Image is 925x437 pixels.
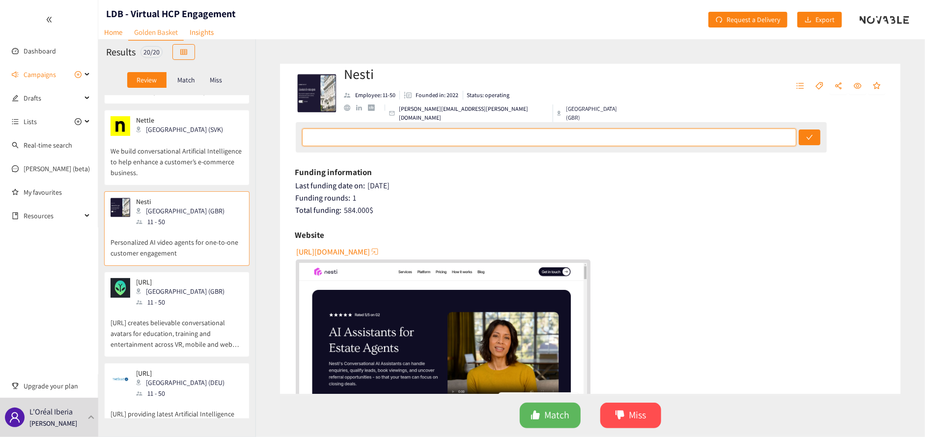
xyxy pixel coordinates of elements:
span: Total funding: [296,205,342,215]
span: [URL][DOMAIN_NAME] [296,246,370,258]
p: Nesti [136,198,224,206]
div: [DATE] [296,181,886,191]
span: Last funding date on: [296,180,365,191]
span: Resources [24,206,82,226]
p: Employee: 11-50 [355,91,395,100]
span: Campaigns [24,65,56,84]
h6: Website [295,228,324,242]
img: Snapshot of the company's website [111,369,130,389]
p: [PERSON_NAME][EMAIL_ADDRESS][PERSON_NAME][DOMAIN_NAME] [399,104,548,122]
span: edit [12,95,19,102]
img: Company Logo [297,74,336,113]
span: dislike [615,410,625,421]
a: linkedin [356,105,368,111]
span: unordered-list [12,118,19,125]
div: 584.000 $ [296,206,886,215]
a: Dashboard [24,47,56,55]
div: 11 - 50 [136,297,230,308]
span: share-alt [835,82,842,91]
span: plus-circle [75,118,82,125]
span: Upgrade your plan [24,376,90,396]
li: Employees [344,91,400,100]
div: 20 / 20 [140,46,163,58]
a: Insights [184,25,220,40]
img: Snapshot of the company's website [111,278,130,298]
div: [GEOGRAPHIC_DATA] (SVK) [136,124,229,135]
p: Personalized AI video agents for one-to-one customer engagement [111,227,243,258]
span: check [806,134,813,142]
p: L'Oréal Iberia [29,406,73,418]
span: Drafts [24,88,82,108]
li: Status [463,91,510,100]
span: star [873,82,881,91]
span: like [531,410,540,421]
p: [URL] [136,278,224,286]
span: table [180,49,187,56]
button: share-alt [830,78,847,94]
span: unordered-list [796,82,804,91]
p: [URL] creates believable conversational avatars for education, training and entertainment across ... [111,308,243,350]
p: [PERSON_NAME] [29,418,77,429]
p: Founded in: 2022 [416,91,459,100]
span: redo [716,16,723,24]
p: Review [137,76,157,84]
span: Match [544,408,569,423]
p: Nettle [136,116,223,124]
span: download [805,16,812,24]
a: Real-time search [24,141,72,150]
span: double-left [46,16,53,23]
p: [URL] [136,369,224,377]
button: [URL][DOMAIN_NAME] [296,244,380,259]
a: website [344,104,356,111]
a: website [299,263,588,425]
h6: Funding information [295,165,372,180]
div: [GEOGRAPHIC_DATA] (GBR) [136,206,230,216]
h2: Nesti [344,64,623,84]
li: Founded in year [400,91,463,100]
a: [PERSON_NAME] (beta) [24,164,90,173]
button: eye [849,78,867,94]
div: [GEOGRAPHIC_DATA] (DEU) [136,377,230,388]
span: Funding rounds: [296,193,351,203]
span: sound [12,71,19,78]
img: Snapshot of the company's website [111,198,130,217]
a: crunchbase [368,104,380,111]
span: trophy [12,383,19,389]
span: Lists [24,112,37,131]
p: Miss [210,76,222,84]
h1: LDB - Virtual HCP Engagement [106,7,236,21]
div: [GEOGRAPHIC_DATA] (GBR) [557,104,624,122]
img: Snapshot of the Company's website [299,263,588,425]
span: Export [815,14,835,25]
div: 1 [296,193,886,203]
div: 11 - 50 [136,216,230,227]
button: tag [811,78,828,94]
a: My favourites [24,182,90,202]
button: redoRequest a Delivery [708,12,787,27]
p: Match [177,76,195,84]
p: We build conversational Artificial Intelligence to help enhance a customer’s e-commerce business. [111,136,243,178]
span: plus-circle [75,71,82,78]
h2: Results [106,45,136,59]
iframe: Chat Widget [765,331,925,437]
span: book [12,212,19,219]
span: user [9,411,21,423]
button: downloadExport [797,12,842,27]
button: unordered-list [791,78,809,94]
a: Golden Basket [128,25,184,41]
button: likeMatch [520,403,581,428]
img: Snapshot of the company's website [111,116,130,136]
button: dislikeMiss [600,403,661,428]
p: Status: operating [467,91,510,100]
div: [GEOGRAPHIC_DATA] (GBR) [136,286,230,297]
div: Widget de chat [765,331,925,437]
span: Request a Delivery [727,14,780,25]
a: Home [98,25,128,40]
button: star [868,78,886,94]
span: tag [815,82,823,91]
span: eye [854,82,862,91]
span: Miss [629,408,646,423]
button: check [799,129,820,145]
div: 11 - 50 [136,388,230,399]
button: table [172,44,195,60]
